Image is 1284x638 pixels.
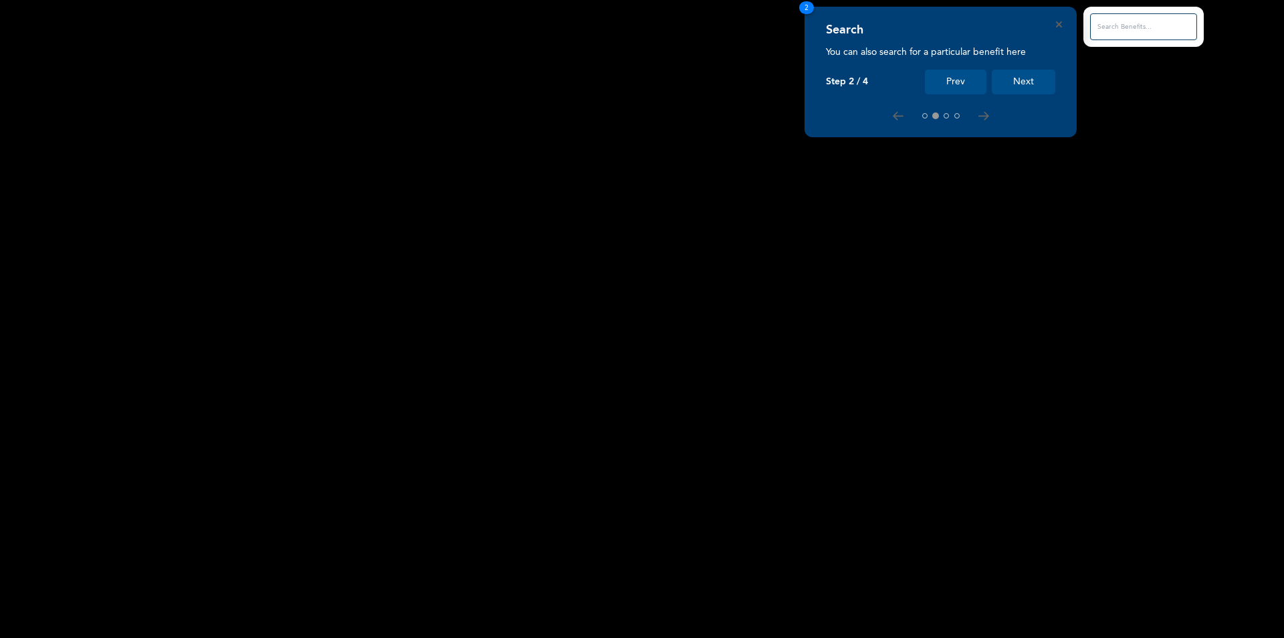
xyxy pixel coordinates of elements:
button: Close [1056,21,1062,27]
p: You can also search for a particular benefit here [826,46,1055,59]
p: Step 2 / 4 [826,76,868,88]
input: Search Benefits... [1090,13,1197,40]
span: 2 [799,1,814,14]
h4: Search [826,23,863,37]
button: Next [992,70,1055,94]
button: Prev [925,70,986,94]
